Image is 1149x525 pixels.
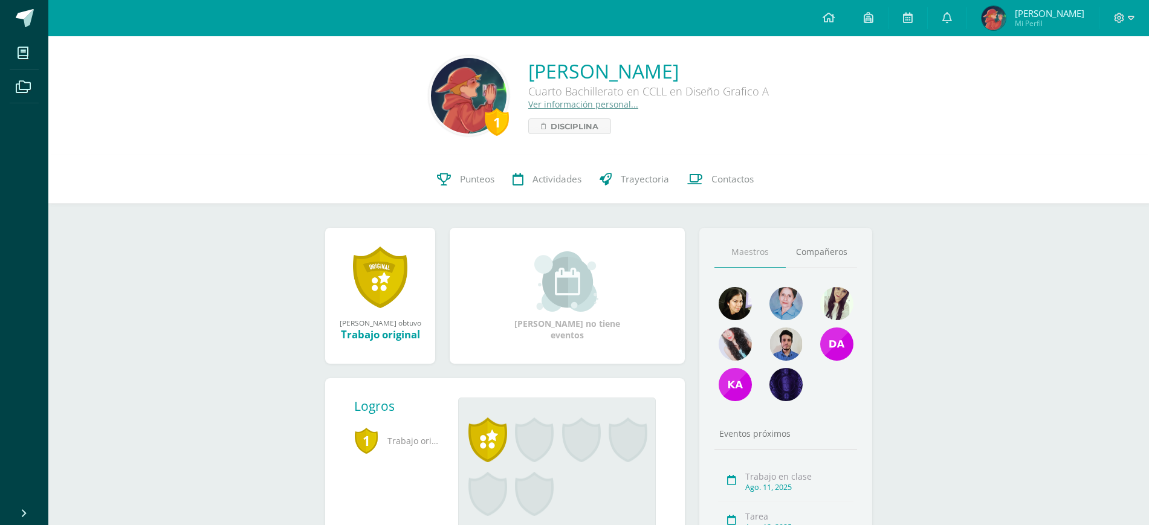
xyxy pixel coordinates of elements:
[621,173,669,185] span: Trayectoria
[769,327,803,361] img: 2dffed587003e0fc8d85a787cd9a4a0a.png
[532,173,581,185] span: Actividades
[745,471,853,482] div: Trabajo en clase
[719,287,752,320] img: 023cb5cc053389f6ba88328a33af1495.png
[428,155,503,204] a: Punteos
[820,287,853,320] img: 102b129a5a65fe9b96838ebdb134a827.png
[769,287,803,320] img: 3b19b24bf65429e0bae9bc5e391358da.png
[745,482,853,492] div: Ago. 11, 2025
[786,237,857,268] a: Compañeros
[982,6,1006,30] img: f1b611e8469cf53c93c11a78b4cf0009.png
[431,58,507,134] img: 583cb08fd1c533897147761074de98f6.png
[534,251,600,312] img: event_small.png
[354,427,378,454] span: 1
[354,424,439,457] span: Trabajo original
[745,511,853,522] div: Tarea
[485,108,509,136] div: 1
[528,58,769,84] a: [PERSON_NAME]
[503,155,591,204] a: Actividades
[678,155,763,204] a: Contactos
[591,155,678,204] a: Trayectoria
[1015,7,1084,19] span: [PERSON_NAME]
[528,118,611,134] a: Disciplina
[337,327,423,341] div: Trabajo original
[719,327,752,361] img: 18063a1d57e86cae316d13b62bda9887.png
[528,84,769,98] div: Cuarto Bachillerato en CCLL en Diseño Grafico A
[460,173,494,185] span: Punteos
[528,98,638,110] a: Ver información personal...
[337,318,423,327] div: [PERSON_NAME] obtuvo
[507,251,628,341] div: [PERSON_NAME] no tiene eventos
[719,368,752,401] img: 57a22e3baad8e3e20f6388c0a987e578.png
[711,173,754,185] span: Contactos
[551,119,598,134] span: Disciplina
[769,368,803,401] img: e5764cbc139c5ab3638b7b9fbcd78c28.png
[1015,18,1084,28] span: Mi Perfil
[820,327,853,361] img: 7c77fd53c8e629aab417004af647256c.png
[714,428,857,439] div: Eventos próximos
[354,398,448,414] div: Logros
[714,237,786,268] a: Maestros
